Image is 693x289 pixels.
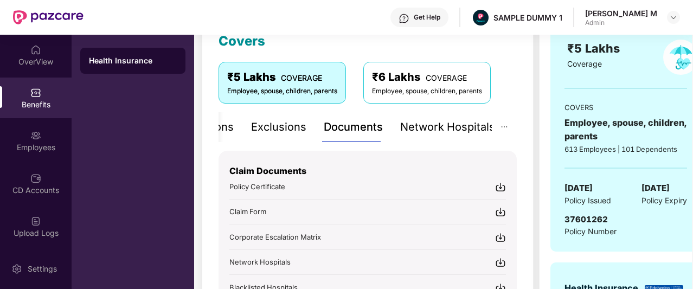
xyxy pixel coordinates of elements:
div: Health Insurance [89,55,177,66]
img: Pazcare_Alternative_logo-01-01.png [473,10,489,25]
div: Documents [324,119,383,136]
div: Settings [24,264,60,274]
span: 37601262 [564,214,608,224]
img: svg+xml;base64,PHN2ZyBpZD0iRG93bmxvYWQtMjR4MjQiIHhtbG5zPSJodHRwOi8vd3d3LnczLm9yZy8yMDAwL3N2ZyIgd2... [495,257,506,268]
span: Policy Issued [564,195,611,207]
span: COVERAGE [426,73,467,82]
img: svg+xml;base64,PHN2ZyBpZD0iRG93bmxvYWQtMjR4MjQiIHhtbG5zPSJodHRwOi8vd3d3LnczLm9yZy8yMDAwL3N2ZyIgd2... [495,207,506,217]
span: ₹5 Lakhs [567,41,623,55]
span: Covers [219,33,265,49]
span: Policy Expiry [641,195,687,207]
span: Network Hospitals [229,258,291,266]
img: svg+xml;base64,PHN2ZyBpZD0iQ0RfQWNjb3VudHMiIGRhdGEtbmFtZT0iQ0QgQWNjb3VudHMiIHhtbG5zPSJodHRwOi8vd3... [30,173,41,184]
span: [DATE] [564,182,593,195]
div: Exclusions [251,119,306,136]
p: Claim Documents [229,164,506,178]
span: [DATE] [641,182,670,195]
img: svg+xml;base64,PHN2ZyBpZD0iU2V0dGluZy0yMHgyMCIgeG1sbnM9Imh0dHA6Ly93d3cudzMub3JnLzIwMDAvc3ZnIiB3aW... [11,264,22,274]
img: svg+xml;base64,PHN2ZyBpZD0iRHJvcGRvd24tMzJ4MzIiIHhtbG5zPSJodHRwOi8vd3d3LnczLm9yZy8yMDAwL3N2ZyIgd2... [669,13,678,22]
div: Employee, spouse, children, parents [564,116,687,143]
span: Policy Number [564,227,617,236]
div: [PERSON_NAME] M [585,8,657,18]
span: Coverage [567,59,602,68]
span: Policy Certificate [229,182,285,191]
div: COVERS [564,102,687,113]
img: New Pazcare Logo [13,10,84,24]
span: COVERAGE [281,73,322,82]
img: svg+xml;base64,PHN2ZyBpZD0iRG93bmxvYWQtMjR4MjQiIHhtbG5zPSJodHRwOi8vd3d3LnczLm9yZy8yMDAwL3N2ZyIgd2... [495,232,506,243]
button: ellipsis [492,112,517,142]
div: ₹5 Lakhs [227,69,337,86]
div: Network Hospitals [400,119,495,136]
div: 613 Employees | 101 Dependents [564,144,687,155]
img: svg+xml;base64,PHN2ZyBpZD0iSGVscC0zMngzMiIgeG1sbnM9Imh0dHA6Ly93d3cudzMub3JnLzIwMDAvc3ZnIiB3aWR0aD... [399,13,409,24]
div: Employee, spouse, children, parents [227,86,337,97]
img: svg+xml;base64,PHN2ZyBpZD0iQmVuZWZpdHMiIHhtbG5zPSJodHRwOi8vd3d3LnczLm9yZy8yMDAwL3N2ZyIgd2lkdGg9Ij... [30,87,41,98]
img: svg+xml;base64,PHN2ZyBpZD0iRG93bmxvYWQtMjR4MjQiIHhtbG5zPSJodHRwOi8vd3d3LnczLm9yZy8yMDAwL3N2ZyIgd2... [495,182,506,192]
img: svg+xml;base64,PHN2ZyBpZD0iVXBsb2FkX0xvZ3MiIGRhdGEtbmFtZT0iVXBsb2FkIExvZ3MiIHhtbG5zPSJodHRwOi8vd3... [30,216,41,227]
div: Get Help [414,13,440,22]
div: SAMPLE DUMMY 1 [493,12,562,23]
div: ₹6 Lakhs [372,69,482,86]
img: svg+xml;base64,PHN2ZyBpZD0iRW1wbG95ZWVzIiB4bWxucz0iaHR0cDovL3d3dy53My5vcmcvMjAwMC9zdmciIHdpZHRoPS... [30,130,41,141]
div: Admin [585,18,657,27]
span: Claim Form [229,207,266,216]
span: Corporate Escalation Matrix [229,233,321,241]
img: svg+xml;base64,PHN2ZyBpZD0iSG9tZSIgeG1sbnM9Imh0dHA6Ly93d3cudzMub3JnLzIwMDAvc3ZnIiB3aWR0aD0iMjAiIG... [30,44,41,55]
span: ellipsis [501,123,508,131]
div: Employee, spouse, children, parents [372,86,482,97]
